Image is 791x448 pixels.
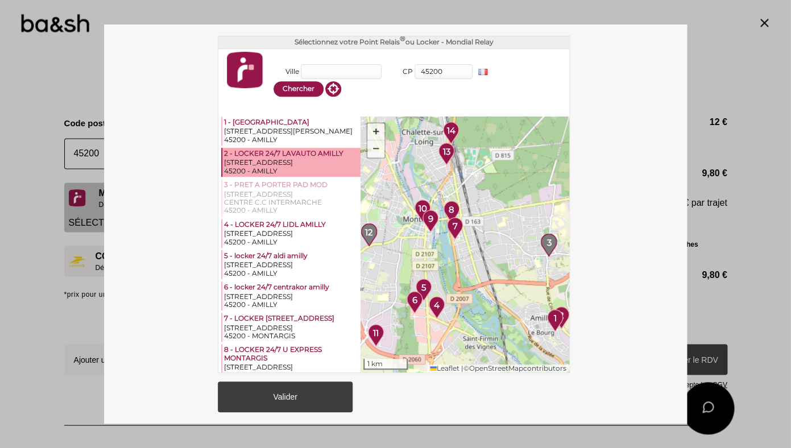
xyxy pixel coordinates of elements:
[412,295,417,305] span: 6
[224,159,359,167] div: [STREET_ADDRESS]
[447,217,463,240] img: pointsrelais_pin.png
[443,147,450,157] span: 13
[424,296,450,322] div: 4
[372,141,380,156] span: −
[402,291,428,317] div: 6
[224,198,359,206] div: CENTRE C.C INTERMARCHE
[541,234,557,256] img: pointsrelais_pin_grey.png
[449,205,454,215] span: 8
[438,122,464,147] div: 14
[429,296,445,319] img: pointsrelais_pin.png
[444,201,459,223] img: pointsrelais_pin.png
[415,200,430,222] img: pointsrelais_pin.png
[224,269,359,277] div: 45200 - AMILLY
[218,36,569,48] div: Sélectionnez votre Point Relais ou Locker - Mondial Relay
[224,293,359,301] div: [STREET_ADDRESS]
[224,181,359,190] div: 3 - PRET A PORTER PAD MOD
[536,234,562,259] div: 3
[224,221,359,230] div: 4 - LOCKER 24/7 LIDL AMILLY
[224,283,359,292] div: 6 - locker 24/7 centrakor amilly
[553,306,569,329] img: pointsrelais_pin.png
[224,238,359,246] div: 45200 - AMILLY
[434,143,459,168] div: 13
[357,223,382,249] div: 12
[367,123,384,140] a: Zoom in
[274,81,324,96] button: Chercher
[224,190,359,198] div: [STREET_ADDRESS]
[361,223,377,246] img: pointsrelais_pin_grey.png
[419,204,427,214] span: 10
[546,238,551,248] span: 3
[410,200,436,225] div: 10
[434,300,440,310] span: 4
[447,126,455,136] span: 14
[411,279,437,304] div: 5
[549,306,574,332] div: 2
[367,140,384,157] a: Zoom out
[418,210,444,235] div: 9
[274,68,299,76] label: Ville
[224,167,359,175] div: 45200 - AMILLY
[372,124,380,139] span: +
[442,217,468,243] div: 7
[443,122,459,144] img: pointsrelais_pin.png
[453,221,458,231] span: 7
[439,201,465,226] div: 8
[428,214,433,224] span: 9
[224,127,359,135] div: [STREET_ADDRESS][PERSON_NAME]
[399,34,405,43] sup: ®
[423,210,438,233] img: pointsrelais_pin.png
[365,227,373,238] span: 12
[224,136,359,144] div: 45200 - AMILLY
[387,68,413,76] label: CP
[407,291,423,314] img: pointsrelais_pin.png
[224,206,359,214] div: 45200 - AMILLY
[224,301,359,309] div: 45200 - AMILLY
[421,283,426,293] span: 5
[438,143,454,165] img: pointsrelais_pin.png
[224,252,359,261] div: 5 - locker 24/7 aldi amilly
[224,150,359,159] div: 2 - LOCKER 24/7 LAVAUTO AMILLY
[224,261,359,269] div: [STREET_ADDRESS]
[416,279,432,301] img: pointsrelais_pin.png
[224,118,359,127] div: 1 - [GEOGRAPHIC_DATA]
[224,230,359,238] div: [STREET_ADDRESS]
[478,69,487,75] img: FR
[547,309,563,332] img: pointsrelais_pin.png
